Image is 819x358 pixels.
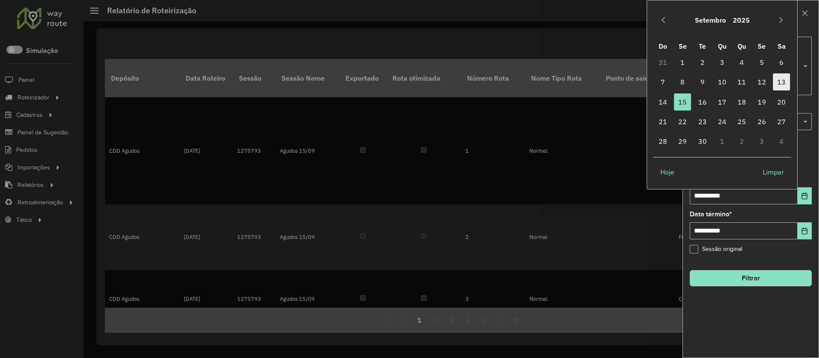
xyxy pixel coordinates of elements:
[732,92,752,112] td: 18
[733,113,750,130] span: 25
[732,131,752,151] td: 2
[732,72,752,92] td: 11
[690,209,732,219] label: Data término
[733,54,750,71] span: 4
[773,93,790,111] span: 20
[773,73,790,90] span: 13
[798,187,812,204] button: Choose Date
[679,42,687,50] span: Se
[732,52,752,72] td: 4
[692,112,712,131] td: 23
[758,42,766,50] span: Se
[752,92,772,112] td: 19
[714,113,731,130] span: 24
[653,52,673,72] td: 31
[654,133,671,150] span: 28
[673,72,692,92] td: 8
[772,92,791,112] td: 20
[692,131,712,151] td: 30
[653,131,673,151] td: 28
[738,42,746,50] span: Qu
[690,244,742,253] label: Sessão original
[653,92,673,112] td: 14
[733,73,750,90] span: 11
[656,13,670,27] button: Previous Month
[753,113,770,130] span: 26
[673,92,692,112] td: 15
[753,54,770,71] span: 5
[694,93,711,111] span: 16
[712,131,732,151] td: 1
[732,112,752,131] td: 25
[755,163,791,180] button: Limpar
[692,92,712,112] td: 16
[674,113,691,130] span: 22
[752,131,772,151] td: 3
[699,42,706,50] span: Te
[659,42,667,50] span: Do
[712,72,732,92] td: 10
[673,131,692,151] td: 29
[753,73,770,90] span: 12
[692,52,712,72] td: 2
[673,52,692,72] td: 1
[772,131,791,151] td: 4
[729,10,753,30] button: Choose Year
[654,113,671,130] span: 21
[772,52,791,72] td: 6
[774,13,788,27] button: Next Month
[653,72,673,92] td: 7
[778,42,786,50] span: Sa
[714,54,731,71] span: 3
[763,167,784,177] span: Limpar
[752,52,772,72] td: 5
[714,73,731,90] span: 10
[694,73,711,90] span: 9
[674,73,691,90] span: 8
[674,93,691,111] span: 15
[773,54,790,71] span: 6
[654,93,671,111] span: 14
[714,93,731,111] span: 17
[694,133,711,150] span: 30
[712,92,732,112] td: 17
[772,112,791,131] td: 27
[654,73,671,90] span: 7
[653,112,673,131] td: 21
[674,133,691,150] span: 29
[660,167,674,177] span: Hoje
[712,52,732,72] td: 3
[772,72,791,92] td: 13
[773,113,790,130] span: 27
[674,54,691,71] span: 1
[798,222,812,239] button: Choose Date
[692,72,712,92] td: 9
[752,112,772,131] td: 26
[690,270,812,286] button: Filtrar
[691,10,729,30] button: Choose Month
[718,42,726,50] span: Qu
[733,93,750,111] span: 18
[752,72,772,92] td: 12
[673,112,692,131] td: 22
[694,113,711,130] span: 23
[694,54,711,71] span: 2
[712,112,732,131] td: 24
[753,93,770,111] span: 19
[653,163,682,180] button: Hoje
